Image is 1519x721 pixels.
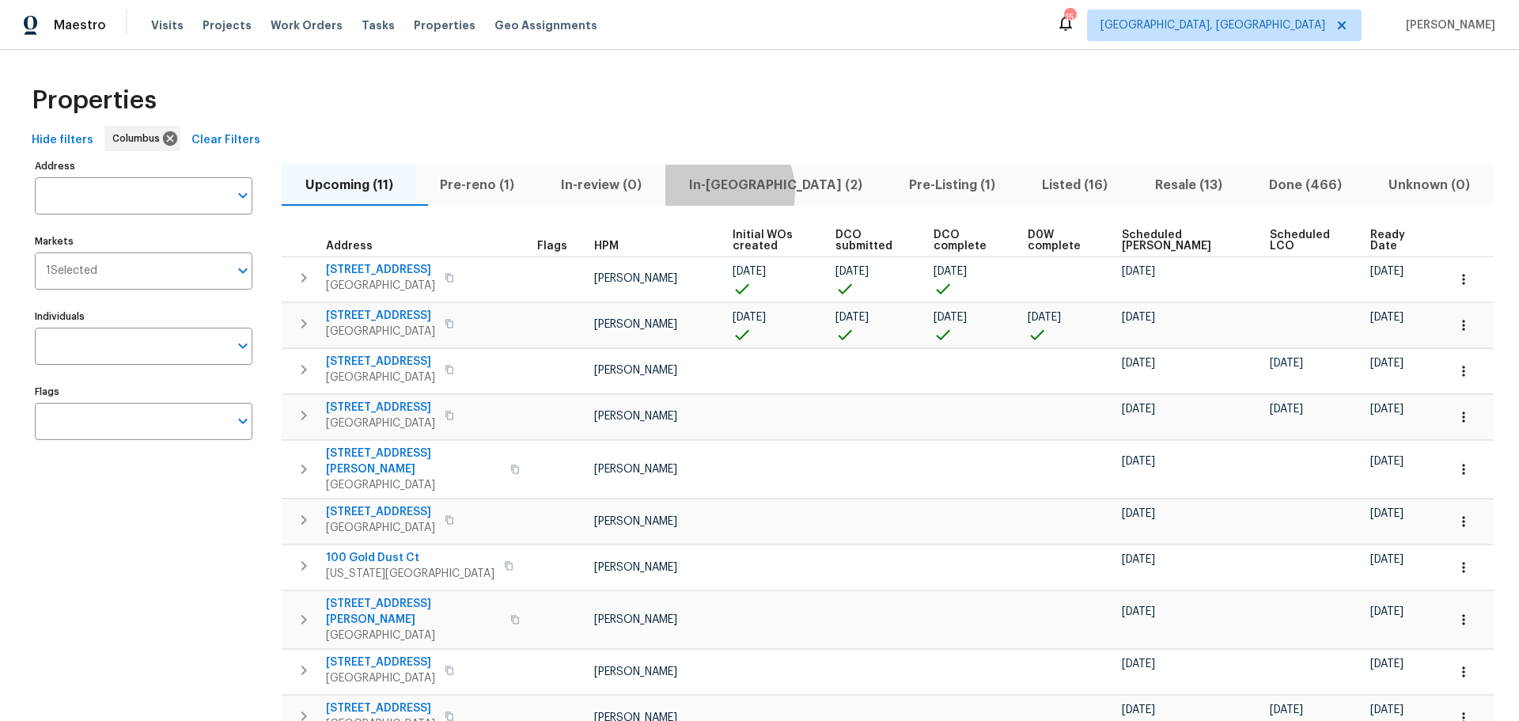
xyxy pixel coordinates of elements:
span: [PERSON_NAME] [594,516,677,527]
span: [DATE] [1370,704,1403,715]
span: [PERSON_NAME] [1400,17,1495,33]
span: Ready Date [1370,230,1420,252]
span: [GEOGRAPHIC_DATA] [326,416,435,431]
span: 1 Selected [46,264,97,278]
span: [GEOGRAPHIC_DATA] [326,670,435,686]
span: [PERSON_NAME] [594,614,677,625]
span: Scheduled LCO [1270,230,1343,252]
span: [DATE] [1270,704,1303,715]
span: [PERSON_NAME] [594,319,677,330]
button: Open [232,184,254,207]
span: Flags [537,241,567,252]
span: [STREET_ADDRESS][PERSON_NAME] [326,446,501,477]
span: [DATE] [1370,658,1403,670]
span: [GEOGRAPHIC_DATA], [GEOGRAPHIC_DATA] [1100,17,1325,33]
span: [US_STATE][GEOGRAPHIC_DATA] [326,566,494,582]
span: D0W complete [1028,230,1095,252]
span: Done (466) [1255,174,1355,196]
span: [DATE] [1122,508,1155,519]
span: [PERSON_NAME] [594,365,677,376]
span: [PERSON_NAME] [594,464,677,475]
span: [DATE] [1370,404,1403,415]
span: [GEOGRAPHIC_DATA] [326,324,435,340]
span: [DATE] [1370,554,1403,565]
button: Open [232,335,254,357]
label: Individuals [35,312,252,321]
span: Tasks [362,20,395,31]
span: [DATE] [1122,358,1155,369]
span: [STREET_ADDRESS] [326,354,435,370]
span: [GEOGRAPHIC_DATA] [326,477,501,493]
span: [DATE] [1122,266,1155,277]
span: [DATE] [934,312,967,323]
span: [DATE] [1122,456,1155,467]
span: [STREET_ADDRESS] [326,700,435,716]
span: Hide filters [32,131,93,150]
span: [GEOGRAPHIC_DATA] [326,278,435,294]
span: HPM [594,241,619,252]
span: Address [326,241,373,252]
span: [DATE] [835,266,869,277]
span: [DATE] [733,312,766,323]
span: [DATE] [733,266,766,277]
span: [PERSON_NAME] [594,273,677,284]
span: Columbus [112,131,166,146]
button: Hide filters [25,126,100,155]
span: Clear Filters [191,131,260,150]
span: [PERSON_NAME] [594,666,677,677]
span: [DATE] [1122,606,1155,617]
span: [DATE] [835,312,869,323]
span: [DATE] [934,266,967,277]
span: Visits [151,17,184,33]
span: Listed (16) [1028,174,1122,196]
span: [DATE] [1122,704,1155,715]
span: [DATE] [1122,554,1155,565]
span: [STREET_ADDRESS][PERSON_NAME] [326,596,501,628]
span: [DATE] [1370,456,1403,467]
span: [GEOGRAPHIC_DATA] [326,520,435,536]
span: In-[GEOGRAPHIC_DATA] (2) [675,174,876,196]
span: Upcoming (11) [291,174,407,196]
span: [PERSON_NAME] [594,411,677,422]
span: [DATE] [1122,404,1155,415]
span: [STREET_ADDRESS] [326,504,435,520]
span: [GEOGRAPHIC_DATA] [326,370,435,385]
span: DCO submitted [835,230,907,252]
span: [DATE] [1370,606,1403,617]
span: Work Orders [271,17,343,33]
span: Resale (13) [1141,174,1236,196]
span: [DATE] [1270,358,1303,369]
span: [DATE] [1370,508,1403,519]
span: DCO complete [934,230,1001,252]
span: [PERSON_NAME] [594,562,677,573]
div: 15 [1064,9,1075,25]
span: [GEOGRAPHIC_DATA] [326,628,501,643]
button: Open [232,260,254,282]
span: Geo Assignments [494,17,597,33]
button: Clear Filters [185,126,267,155]
span: [STREET_ADDRESS] [326,308,435,324]
span: [DATE] [1370,312,1403,323]
span: [DATE] [1122,312,1155,323]
span: [STREET_ADDRESS] [326,262,435,278]
label: Flags [35,387,252,397]
span: Properties [414,17,475,33]
span: [DATE] [1122,658,1155,670]
span: Maestro [54,17,106,33]
span: [STREET_ADDRESS] [326,655,435,670]
span: Properties [32,93,157,108]
label: Markets [35,237,252,246]
span: [STREET_ADDRESS] [326,400,435,416]
span: 100 Gold Dust Ct [326,550,494,566]
span: [DATE] [1270,404,1303,415]
span: [DATE] [1028,312,1061,323]
span: Pre-reno (1) [426,174,528,196]
span: [DATE] [1370,358,1403,369]
span: Projects [203,17,252,33]
span: Unknown (0) [1375,174,1484,196]
span: Pre-Listing (1) [895,174,1009,196]
span: Initial WOs created [733,230,809,252]
div: Columbus [104,126,180,151]
span: [DATE] [1370,266,1403,277]
button: Open [232,410,254,432]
